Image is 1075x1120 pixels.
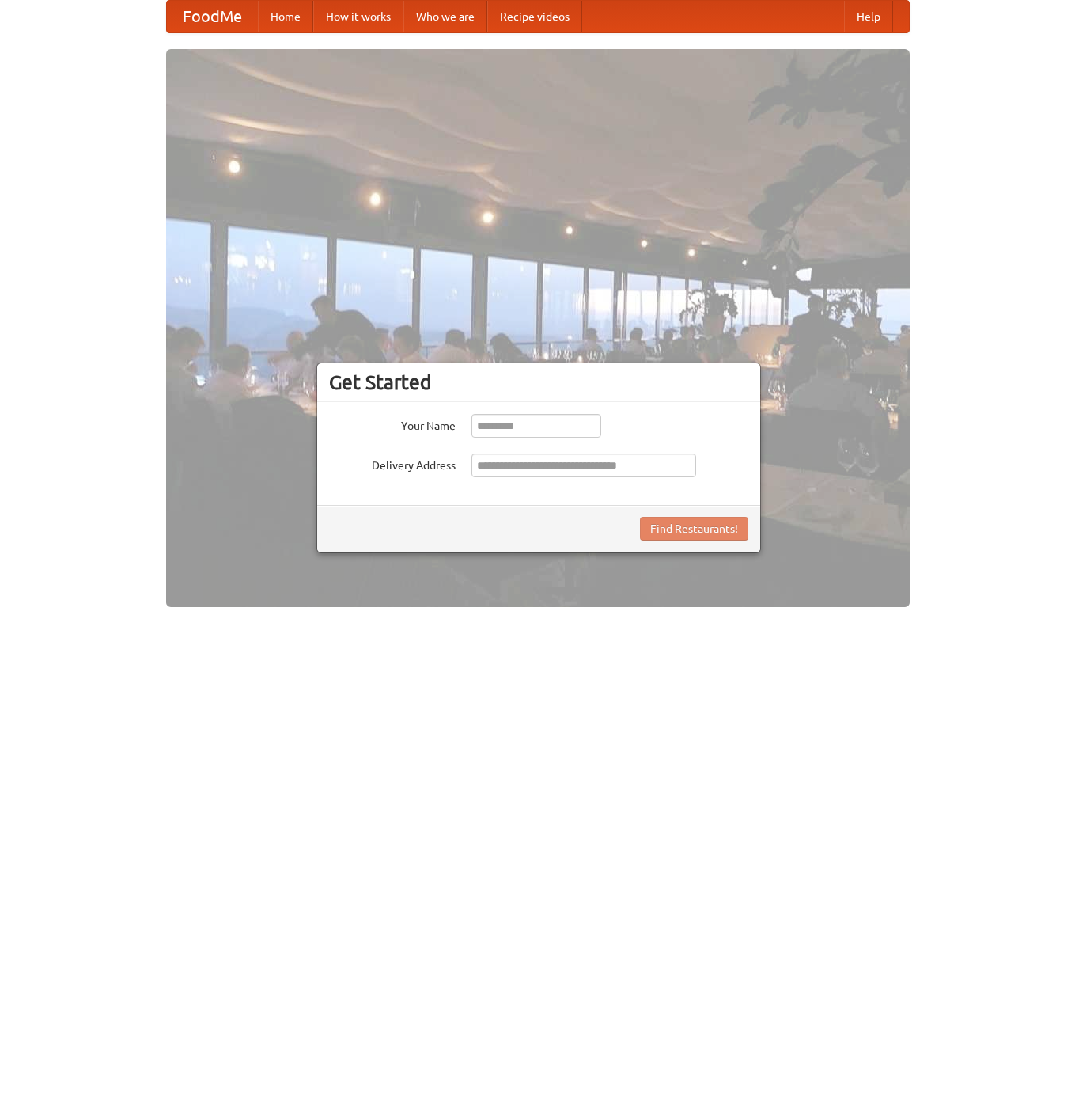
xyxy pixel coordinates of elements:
[640,517,748,541] button: Find Restaurants!
[487,1,582,32] a: Recipe videos
[258,1,313,32] a: Home
[403,1,487,32] a: Who we are
[844,1,893,32] a: Help
[329,414,456,434] label: Your Name
[313,1,403,32] a: How it works
[329,370,748,394] h3: Get Started
[329,454,456,473] label: Delivery Address
[167,1,258,32] a: FoodMe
